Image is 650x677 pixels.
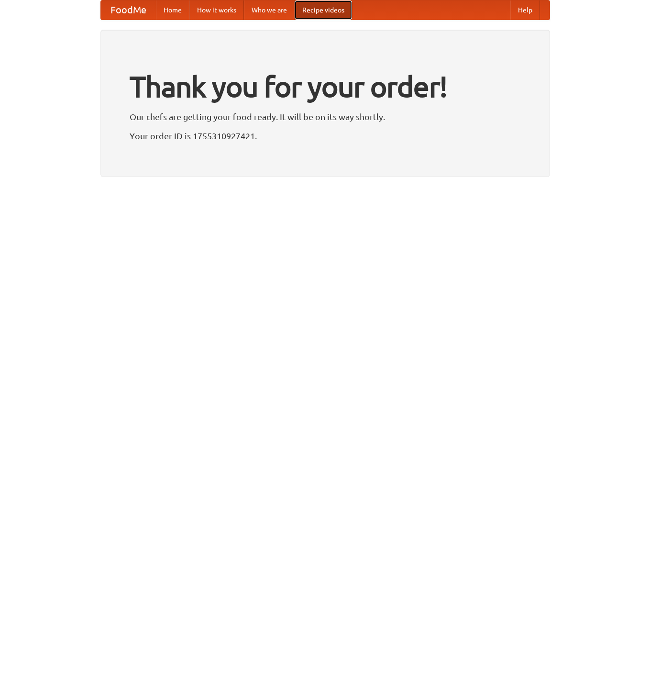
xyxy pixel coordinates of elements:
[101,0,156,20] a: FoodMe
[130,129,521,143] p: Your order ID is 1755310927421.
[130,64,521,110] h1: Thank you for your order!
[510,0,540,20] a: Help
[156,0,189,20] a: Home
[295,0,352,20] a: Recipe videos
[130,110,521,124] p: Our chefs are getting your food ready. It will be on its way shortly.
[189,0,244,20] a: How it works
[244,0,295,20] a: Who we are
